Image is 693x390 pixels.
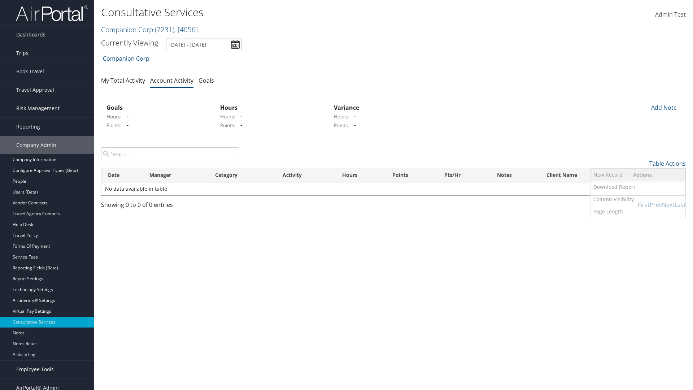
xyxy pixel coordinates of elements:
[16,81,54,99] span: Travel Approval
[16,62,44,81] span: Book Travel
[590,193,685,205] a: Column Visibility
[16,44,29,62] span: Trips
[590,205,685,218] a: Page Length
[16,99,60,117] span: Risk Management
[590,169,685,181] a: New Record
[16,5,88,22] img: airportal-logo.png
[16,136,56,154] span: Company Admin
[16,360,54,378] span: Employee Tools
[590,181,685,193] a: Download Report
[16,118,40,136] span: Reporting
[16,26,45,44] span: Dashboards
